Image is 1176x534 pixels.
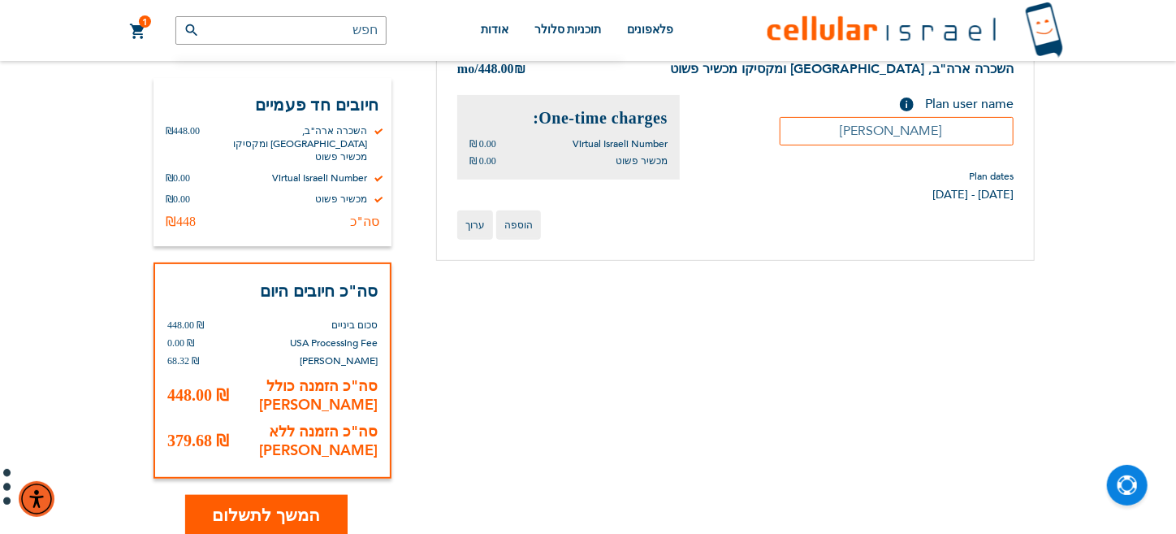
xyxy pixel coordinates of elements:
[932,187,1014,202] span: [DATE] - [DATE]
[616,154,668,167] span: מכשיר פשוט
[315,193,367,206] div: מכשיר פשוט
[142,15,148,28] span: 1
[627,24,673,36] span: פלאפונים
[767,2,1063,59] img: לוגו סלולר ישראל
[212,124,367,163] div: השכרה ארה"ב, [GEOGRAPHIC_DATA] ומקסיקו מכשיר פשוט
[259,376,378,415] strong: סה"כ הזמנה כולל [PERSON_NAME]
[496,211,541,240] a: הוספה
[290,336,378,349] span: USA Processing Fee
[260,280,378,302] strong: סה"כ חיובים היום
[272,171,367,185] div: Virtual Israeli Number
[166,193,190,206] div: ₪0.00
[469,155,496,167] span: ‏0.00 ₪
[469,107,668,129] h2: One-time charges:
[19,481,54,517] div: תפריט נגישות
[167,355,199,367] span: ‏68.32 ₪
[457,211,493,240] a: ערוך
[457,62,478,76] span: /mo
[481,24,508,36] span: אודות
[166,94,379,116] h3: חיובים חד פעמיים
[129,22,147,41] a: 1
[573,137,668,150] span: Virtual Israeli Number
[900,98,914,111] span: Help
[925,95,1014,113] span: Plan user name
[504,219,533,231] span: הוספה
[229,304,378,334] th: סכום ביניים
[167,386,229,404] span: ‏448.00 ₪
[166,171,190,185] div: ₪0.00
[175,16,387,45] input: חפש
[465,219,485,231] span: ערוך
[167,319,204,331] span: ‏448.00 ₪
[469,138,496,150] span: ‏0.00 ₪
[259,422,378,461] strong: סה"כ הזמנה ללא [PERSON_NAME]
[350,214,379,230] div: סה"כ
[167,432,229,449] span: ‏379.68 ₪
[932,170,1014,183] span: Plan dates
[514,61,525,80] span: ₪
[213,504,321,527] span: המשך לתשלום
[670,60,1014,78] a: השכרה ארה"ב, [GEOGRAPHIC_DATA] ומקסיקו מכשיר פשוט
[229,352,378,370] th: [PERSON_NAME]
[534,24,602,36] span: תוכניות סלולר
[167,337,194,349] span: ‏0.00 ₪
[166,124,200,163] div: ₪448.00
[166,214,196,230] div: ₪448
[457,60,525,80] div: 448.00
